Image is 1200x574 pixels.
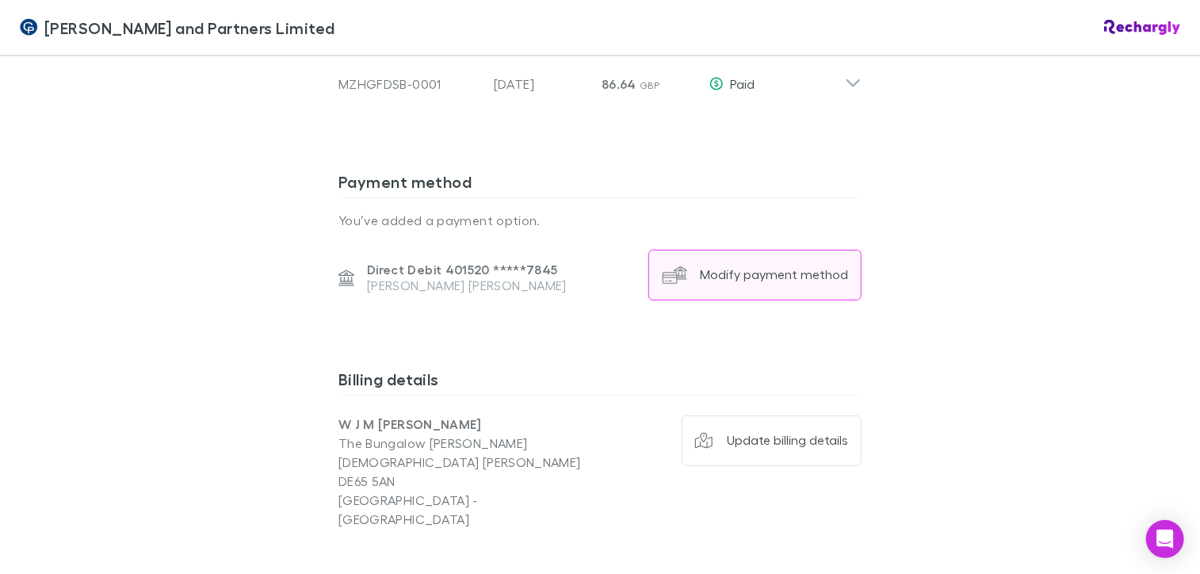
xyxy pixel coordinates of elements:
div: Open Intercom Messenger [1146,520,1184,558]
p: [PERSON_NAME] [PERSON_NAME] [367,278,567,294]
h3: Billing details [338,370,862,396]
img: Rechargly Logo [1104,20,1181,36]
img: Coates and Partners Limited's Logo [19,18,38,37]
p: You’ve added a payment option. [338,212,862,231]
img: Modify payment method's Logo [662,262,687,288]
div: MZHGFDSB-0001 [338,75,481,94]
div: Update billing details [727,433,848,449]
p: Direct Debit 401520 ***** 7845 [367,262,567,278]
p: W J M [PERSON_NAME] [338,415,600,434]
span: [PERSON_NAME] and Partners Limited [44,16,335,40]
p: The Bungalow [PERSON_NAME] [338,434,600,453]
p: [DEMOGRAPHIC_DATA] [PERSON_NAME] DE65 5AN [338,453,600,492]
div: MZHGFDSB-0001[DATE]86.64 GBPPaid [326,46,874,109]
h3: Payment method [338,173,862,198]
p: [GEOGRAPHIC_DATA] - [GEOGRAPHIC_DATA] [338,492,600,530]
span: 86.64 [602,76,636,92]
span: Paid [730,76,755,91]
button: Update billing details [682,415,862,466]
span: GBP [640,79,659,91]
div: Modify payment method [700,267,848,283]
p: [DATE] [494,75,589,94]
button: Modify payment method [648,250,862,300]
